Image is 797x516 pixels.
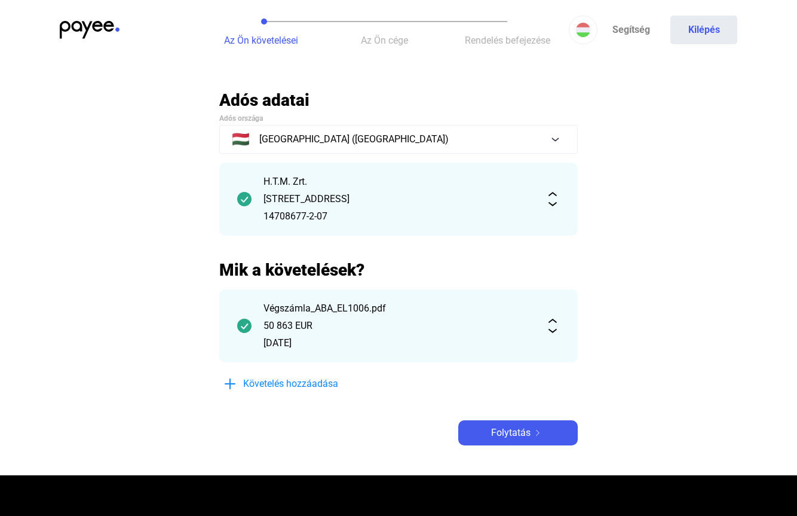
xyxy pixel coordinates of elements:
[232,132,250,146] span: 🇭🇺
[219,114,263,123] span: Adós országa
[465,35,550,46] span: Rendelés befejezése
[219,259,578,280] h2: Mik a követelések?
[491,426,531,440] span: Folytatás
[670,16,737,44] button: Kilépés
[569,16,597,44] button: HU
[545,192,560,206] img: expand
[223,377,237,391] img: plus-blue
[60,21,119,39] img: payee-logo
[531,430,545,436] img: arrow-right-white
[224,35,298,46] span: Az Ön követelései
[263,192,534,206] div: [STREET_ADDRESS]
[361,35,408,46] span: Az Ön cége
[576,23,590,37] img: HU
[545,319,560,333] img: expand
[237,319,252,333] img: checkmark-darker-green-circle
[237,192,252,206] img: checkmark-darker-green-circle
[219,371,399,396] button: plus-blueKövetelés hozzáadása
[219,125,578,154] button: 🇭🇺[GEOGRAPHIC_DATA] ([GEOGRAPHIC_DATA])
[263,319,534,333] div: 50 863 EUR
[243,377,338,391] span: Követelés hozzáadása
[597,16,664,44] a: Segítség
[263,336,534,350] div: [DATE]
[219,90,578,111] h2: Adós adatai
[263,301,534,316] div: Végszámla_ABA_EL1006.pdf
[259,132,449,146] span: [GEOGRAPHIC_DATA] ([GEOGRAPHIC_DATA])
[263,209,534,224] div: 14708677-2-07
[458,420,578,445] button: Folytatásarrow-right-white
[263,175,534,189] div: H.T.M. Zrt.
